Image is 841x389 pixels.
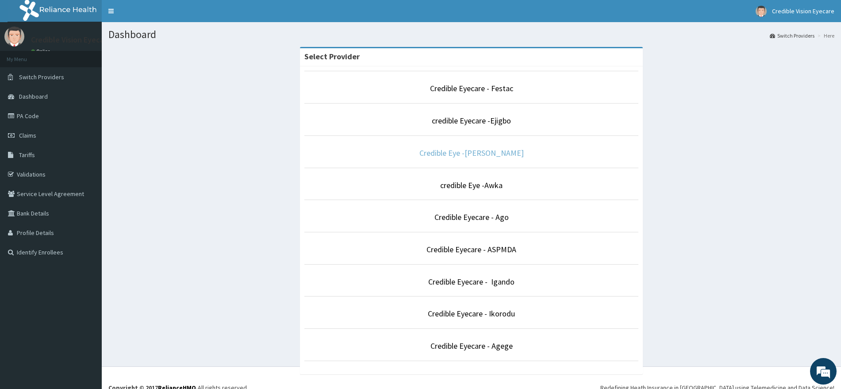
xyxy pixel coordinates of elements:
a: Credible Eyecare - Festac [430,83,513,93]
li: Here [815,32,834,39]
a: Credible Eyecare - Ikorodu [428,308,515,319]
a: Credible Eyecare - Ago [434,212,509,222]
a: Credible Eye -[PERSON_NAME] [419,148,524,158]
h1: Dashboard [108,29,834,40]
span: Tariffs [19,151,35,159]
strong: Select Provider [304,51,360,62]
span: Claims [19,131,36,139]
img: User Image [4,27,24,46]
a: credible Eye -Awka [440,180,503,190]
span: Switch Providers [19,73,64,81]
span: Credible Vision Eyecare [772,7,834,15]
a: Credible Eyecare - ASPMDA [426,244,516,254]
img: User Image [756,6,767,17]
a: Switch Providers [770,32,814,39]
span: Dashboard [19,92,48,100]
a: Online [31,48,52,54]
a: Credible Eyecare - Agege [430,341,513,351]
a: Credible Eyecare - Igando [428,277,515,287]
a: credible Eyecare -Ejigbo [432,116,511,126]
p: Credible Vision Eyecare [31,36,111,44]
